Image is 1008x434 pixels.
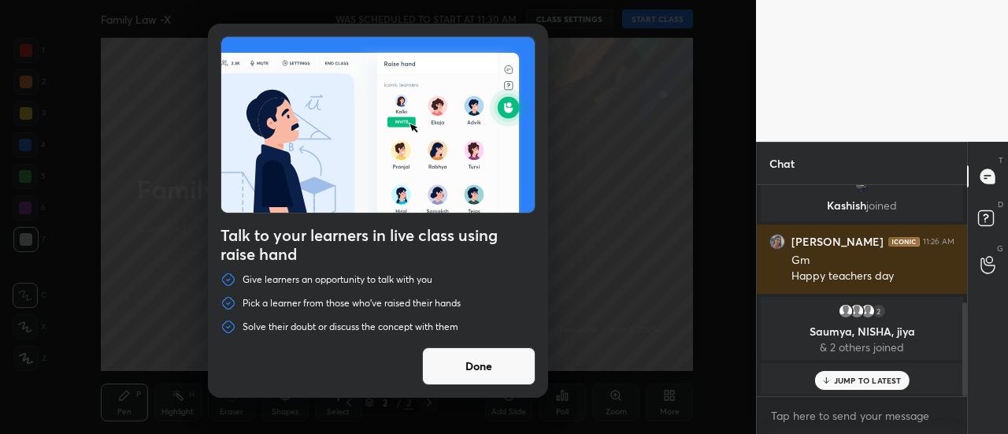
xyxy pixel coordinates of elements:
button: Done [422,347,535,385]
h4: Talk to your learners in live class using raise hand [220,226,535,264]
p: Chat [757,143,807,184]
div: 11:26 AM [923,237,954,247]
p: Solve their doubt or discuss the concept with them [243,321,458,333]
p: Saumya, NISHA, jiya [770,325,954,338]
p: D [998,198,1003,210]
p: JUMP TO LATEST [834,376,902,385]
div: 2 [871,303,887,319]
p: & 2 others joined [770,341,954,354]
p: Kashish [770,199,954,212]
div: grid [757,185,967,397]
p: Give learners an opportunity to talk with you [243,273,432,286]
div: Happy teachers day [791,269,954,284]
img: iconic-dark.1390631f.png [888,237,920,247]
p: T [999,154,1003,166]
span: joined [866,198,897,213]
img: default.png [860,303,876,319]
img: default.png [849,303,865,319]
div: Gm [791,253,954,269]
h6: [PERSON_NAME] [791,235,884,249]
img: 3 [854,177,870,193]
img: default.png [838,303,854,319]
img: 3 [769,234,785,250]
p: Pick a learner from those who've raised their hands [243,297,461,310]
img: preRahAdop.42c3ea74.svg [221,37,535,213]
p: G [997,243,1003,254]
